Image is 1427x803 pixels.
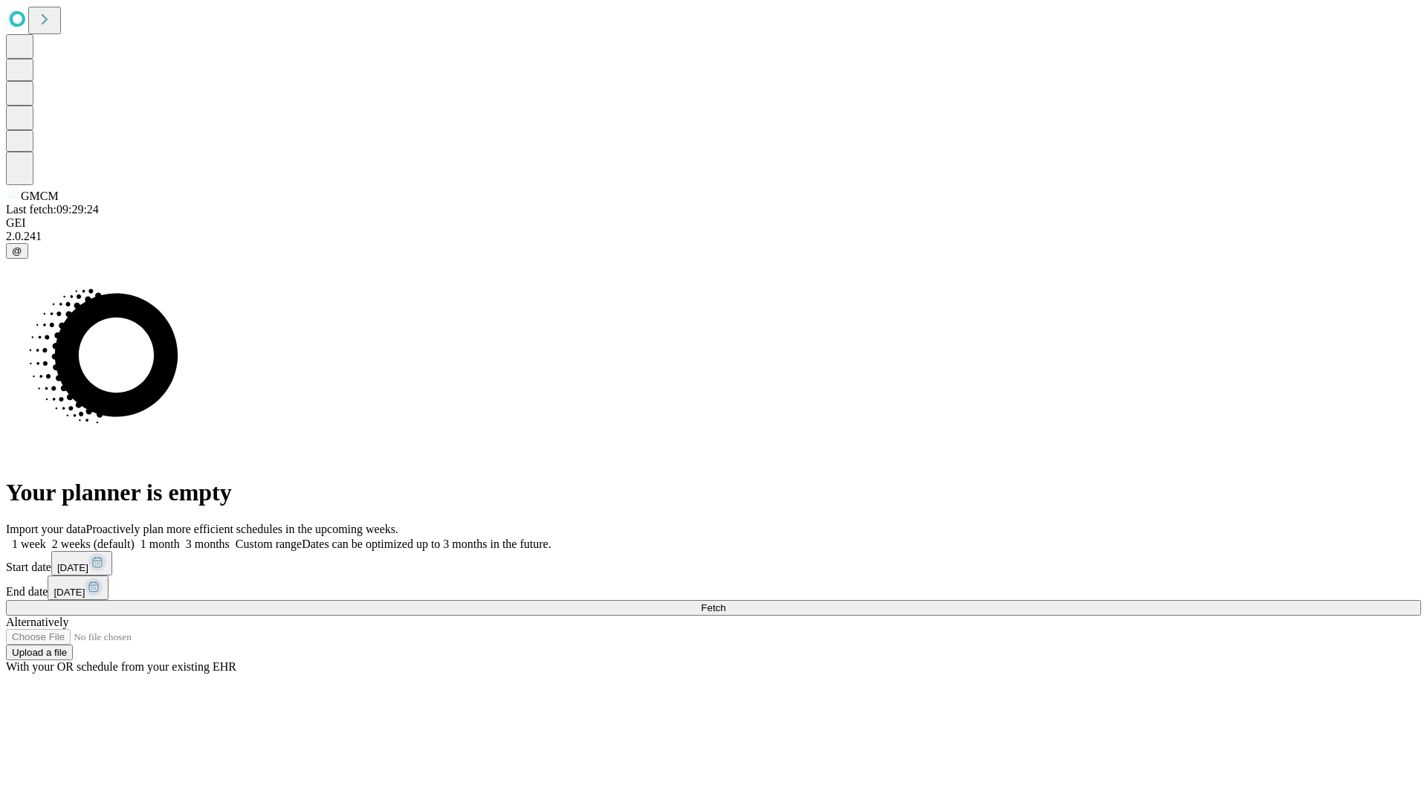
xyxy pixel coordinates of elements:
[12,245,22,257] span: @
[54,587,85,598] span: [DATE]
[52,538,135,550] span: 2 weeks (default)
[6,600,1421,616] button: Fetch
[51,551,112,575] button: [DATE]
[302,538,551,550] span: Dates can be optimized up to 3 months in the future.
[6,216,1421,230] div: GEI
[21,190,59,202] span: GMCM
[701,602,725,613] span: Fetch
[6,660,236,673] span: With your OR schedule from your existing EHR
[6,645,73,660] button: Upload a file
[6,616,68,628] span: Alternatively
[6,523,86,535] span: Import your data
[6,479,1421,506] h1: Your planner is empty
[186,538,230,550] span: 3 months
[140,538,180,550] span: 1 month
[6,243,28,259] button: @
[86,523,398,535] span: Proactively plan more efficient schedules in the upcoming weeks.
[6,575,1421,600] div: End date
[48,575,109,600] button: [DATE]
[6,203,99,216] span: Last fetch: 09:29:24
[6,551,1421,575] div: Start date
[6,230,1421,243] div: 2.0.241
[236,538,302,550] span: Custom range
[57,562,88,573] span: [DATE]
[12,538,46,550] span: 1 week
